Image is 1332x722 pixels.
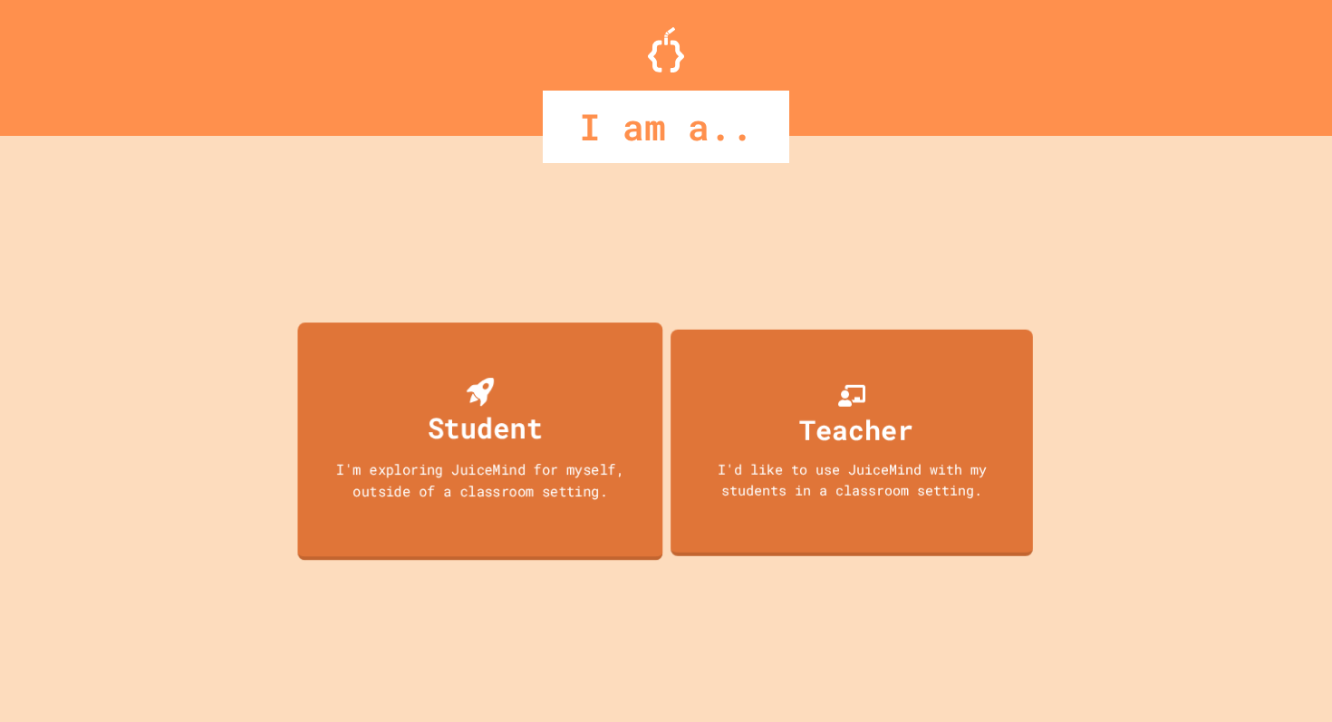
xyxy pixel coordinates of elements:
[543,91,789,163] div: I am a..
[428,406,543,448] div: Student
[689,458,1015,499] div: I'd like to use JuiceMind with my students in a classroom setting.
[648,27,684,72] img: Logo.svg
[799,409,913,449] div: Teacher
[316,458,645,501] div: I'm exploring JuiceMind for myself, outside of a classroom setting.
